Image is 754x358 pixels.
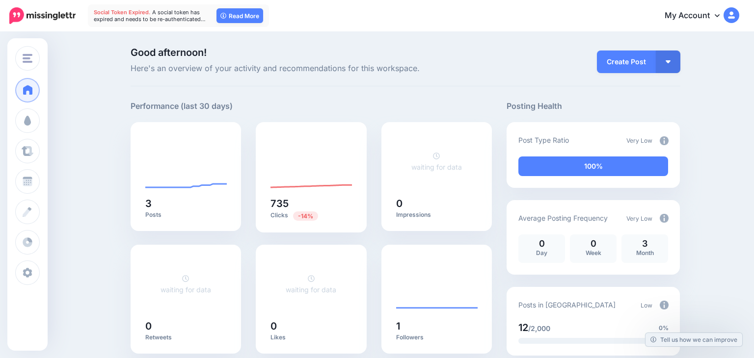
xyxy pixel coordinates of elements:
h5: 3 [145,199,227,208]
a: waiting for data [411,152,462,171]
p: 0 [523,239,560,248]
img: Missinglettr [9,7,76,24]
span: Very Low [626,137,652,144]
h5: 0 [270,321,352,331]
span: Week [586,249,601,256]
span: Low [641,302,652,309]
a: waiting for data [161,274,211,294]
span: Here's an overview of your activity and recommendations for this workspace. [131,62,492,75]
p: Clicks [270,211,352,220]
h5: 0 [396,199,478,208]
p: Posts in [GEOGRAPHIC_DATA] [518,299,616,310]
h5: Performance (last 30 days) [131,100,233,112]
h5: 735 [270,199,352,208]
h5: 0 [145,321,227,331]
p: Likes [270,333,352,341]
p: Post Type Ratio [518,134,569,146]
a: Read More [216,8,263,23]
p: Average Posting Frequency [518,212,608,224]
a: My Account [655,4,739,28]
img: menu.png [23,54,32,63]
p: 0 [575,239,612,248]
p: Impressions [396,211,478,219]
span: Month [636,249,654,256]
span: A social token has expired and needs to be re-authenticated… [94,9,206,23]
a: Create Post [597,51,656,73]
h5: Posting Health [507,100,680,112]
span: 12 [518,322,528,333]
span: Good afternoon! [131,47,207,58]
img: arrow-down-white.png [666,60,671,63]
span: /2,000 [528,324,550,332]
p: Retweets [145,333,227,341]
span: Very Low [626,215,652,222]
img: info-circle-grey.png [660,214,669,223]
a: waiting for data [286,274,336,294]
h5: 1 [396,321,478,331]
p: 3 [626,239,663,248]
img: info-circle-grey.png [660,136,669,145]
a: Tell us how we can improve [646,333,742,346]
p: Posts [145,211,227,219]
div: 100% of your posts in the last 30 days have been from Drip Campaigns [518,156,668,176]
p: Followers [396,333,478,341]
span: Social Token Expired. [94,9,151,16]
span: Previous period: 851 [293,211,318,221]
span: Day [536,249,547,256]
span: 0% [659,323,669,333]
img: info-circle-grey.png [660,301,669,309]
